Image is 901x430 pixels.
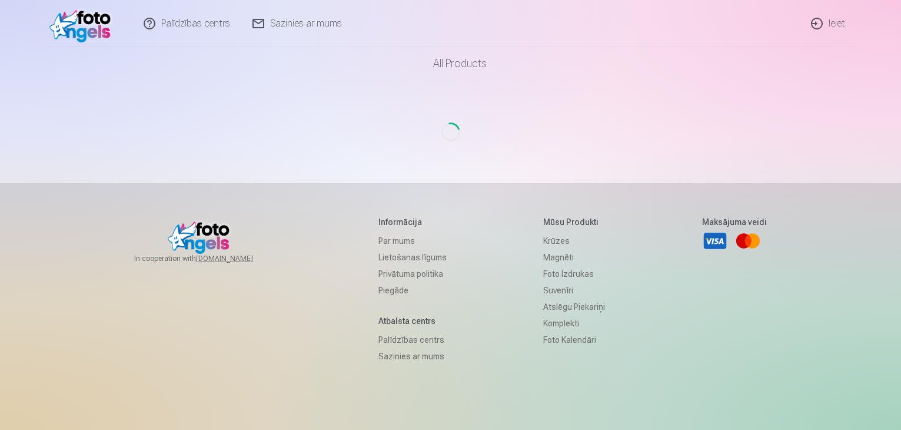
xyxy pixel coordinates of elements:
a: [DOMAIN_NAME] [196,254,281,263]
a: Foto kalendāri [543,332,605,348]
a: Mastercard [735,228,761,254]
a: Visa [702,228,728,254]
a: Atslēgu piekariņi [543,299,605,315]
a: Suvenīri [543,282,605,299]
a: Krūzes [543,233,605,249]
a: All products [400,47,501,80]
h5: Maksājuma veidi [702,216,767,228]
span: In cooperation with [134,254,281,263]
h5: Informācija [378,216,447,228]
a: Komplekti [543,315,605,332]
a: Piegāde [378,282,447,299]
h5: Mūsu produkti [543,216,605,228]
a: Lietošanas līgums [378,249,447,266]
a: Sazinies ar mums [378,348,447,365]
a: Par mums [378,233,447,249]
img: /v1 [49,5,117,42]
a: Magnēti [543,249,605,266]
a: Palīdzības centrs [378,332,447,348]
h5: Atbalsta centrs [378,315,447,327]
a: Privātuma politika [378,266,447,282]
a: Foto izdrukas [543,266,605,282]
